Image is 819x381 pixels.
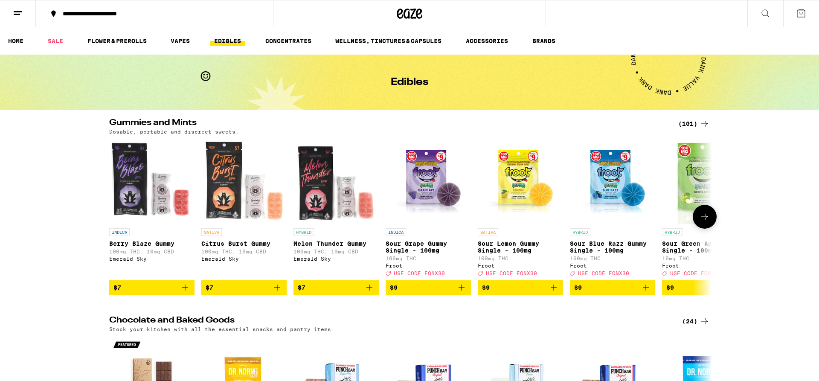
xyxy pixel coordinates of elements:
div: Froot [662,263,747,268]
div: Emerald Sky [201,256,287,262]
p: 100mg THC [478,256,563,261]
span: $9 [390,284,398,291]
p: Citrus Burst Gummy [201,240,287,247]
button: Add to bag [293,280,379,295]
p: HYBRID [662,228,682,236]
h2: Chocolate and Baked Goods [109,316,668,326]
div: Froot [570,263,655,268]
p: Melon Thunder Gummy [293,240,379,247]
p: Berry Blaze Gummy [109,240,195,247]
img: Emerald Sky - Berry Blaze Gummy [109,139,195,224]
button: Add to bag [662,280,747,295]
p: Sour Blue Razz Gummy Single - 100mg [570,240,655,254]
p: 100mg THC [570,256,655,261]
button: Add to bag [201,280,287,295]
p: 100mg THC: 10mg CBD [201,249,287,254]
a: Open page for Sour Blue Razz Gummy Single - 100mg from Froot [570,139,655,280]
a: Open page for Sour Lemon Gummy Single - 100mg from Froot [478,139,563,280]
a: CONCENTRATES [261,36,316,46]
div: Emerald Sky [293,256,379,262]
a: ACCESSORIES [462,36,512,46]
img: Emerald Sky - Melon Thunder Gummy [293,139,379,224]
p: INDICA [386,228,406,236]
p: HYBRID [570,228,590,236]
p: Sour Grape Gummy Single - 100mg [386,240,471,254]
span: $9 [482,284,490,291]
a: Open page for Sour Grape Gummy Single - 100mg from Froot [386,139,471,280]
a: VAPES [166,36,194,46]
h2: Gummies and Mints [109,119,668,129]
p: 10mg THC [662,256,747,261]
p: SATIVA [478,228,498,236]
a: BRANDS [528,36,560,46]
p: HYBRID [293,228,314,236]
span: $9 [574,284,582,291]
button: Add to bag [109,280,195,295]
a: Open page for Berry Blaze Gummy from Emerald Sky [109,139,195,280]
a: WELLNESS, TINCTURES & CAPSULES [331,36,446,46]
a: (24) [682,316,710,326]
img: Emerald Sky - Citrus Burst Gummy [201,139,287,224]
span: USE CODE EQNX30 [486,270,537,276]
p: 100mg THC [386,256,471,261]
span: $7 [113,284,121,291]
a: (101) [678,119,710,129]
a: Open page for Citrus Burst Gummy from Emerald Sky [201,139,287,280]
button: Add to bag [570,280,655,295]
span: USE CODE EQNX30 [670,270,721,276]
p: Stock your kitchen with all the essential snacks and pantry items. [109,326,334,332]
p: Dosable, portable and discreet sweets. [109,129,239,134]
p: 100mg THC: 10mg CBD [293,249,379,254]
a: EDIBLES [210,36,245,46]
span: USE CODE EQNX30 [394,270,445,276]
button: Add to bag [478,280,563,295]
span: USE CODE EQNX30 [578,270,629,276]
span: $9 [666,284,674,291]
a: FLOWER & PREROLLS [83,36,151,46]
a: Open page for Melon Thunder Gummy from Emerald Sky [293,139,379,280]
div: Froot [386,263,471,268]
p: 100mg THC: 10mg CBD [109,249,195,254]
div: Froot [478,263,563,268]
p: Sour Lemon Gummy Single - 100mg [478,240,563,254]
img: Froot - Sour Green Apple Gummy Single - 100mg [662,139,747,224]
img: Froot - Sour Grape Gummy Single - 100mg [386,139,471,224]
img: Froot - Sour Blue Razz Gummy Single - 100mg [570,139,655,224]
a: Open page for Sour Green Apple Gummy Single - 100mg from Froot [662,139,747,280]
a: SALE [44,36,67,46]
div: Emerald Sky [109,256,195,262]
span: $7 [206,284,213,291]
p: INDICA [109,228,130,236]
button: Add to bag [386,280,471,295]
span: $7 [298,284,305,291]
p: Sour Green Apple Gummy Single - 100mg [662,240,747,254]
a: HOME [4,36,28,46]
h1: Edibles [391,77,428,87]
img: Froot - Sour Lemon Gummy Single - 100mg [478,139,563,224]
p: SATIVA [201,228,222,236]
